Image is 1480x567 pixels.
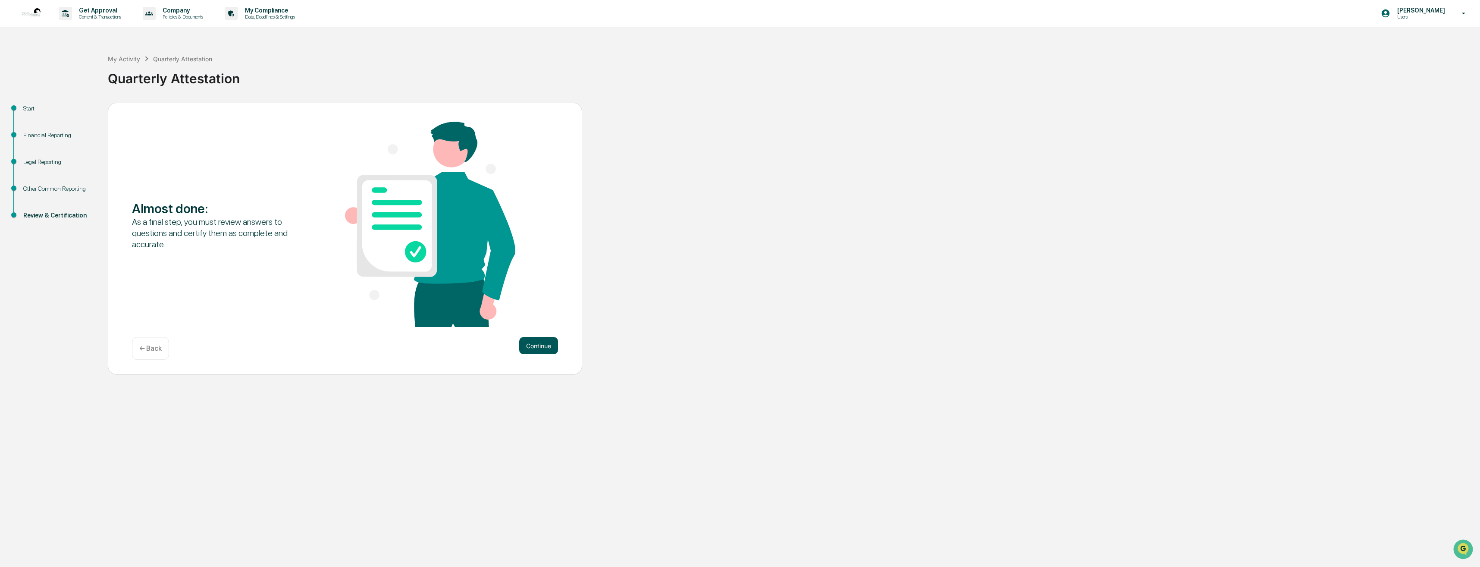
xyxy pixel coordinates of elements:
div: We're available if you need us! [29,75,109,82]
p: [PERSON_NAME] [1390,7,1449,14]
div: Start [23,104,94,113]
div: My Activity [108,55,140,63]
p: How can we help? [9,18,157,32]
img: logo [21,3,41,24]
div: Quarterly Attestation [153,55,212,63]
button: Continue [519,337,558,354]
img: Almost done [345,122,515,327]
div: Almost done : [132,201,302,216]
p: Data, Deadlines & Settings [238,14,299,20]
p: Users [1390,14,1449,20]
div: As a final step, you must review answers to questions and certify them as complete and accurate. [132,216,302,250]
span: Attestations [71,109,107,117]
a: 🗄️Attestations [59,105,110,121]
span: Preclearance [17,109,56,117]
p: My Compliance [238,7,299,14]
div: 🔎 [9,126,16,133]
div: Quarterly Attestation [108,64,1476,86]
p: Policies & Documents [156,14,207,20]
iframe: Open customer support [1452,539,1476,562]
p: Get Approval [72,7,125,14]
button: Start new chat [147,69,157,79]
a: 🖐️Preclearance [5,105,59,121]
div: Start new chat [29,66,141,75]
div: 🖐️ [9,110,16,117]
p: ← Back [139,344,162,353]
div: 🗄️ [63,110,69,117]
div: Review & Certification [23,211,94,220]
div: Other Common Reporting [23,184,94,193]
a: Powered byPylon [61,146,104,153]
p: Company [156,7,207,14]
span: Data Lookup [17,125,54,134]
a: 🔎Data Lookup [5,122,58,137]
p: Content & Transactions [72,14,125,20]
div: Financial Reporting [23,131,94,140]
div: Legal Reporting [23,157,94,167]
span: Pylon [86,146,104,153]
img: 1746055101610-c473b297-6a78-478c-a979-82029cc54cd1 [9,66,24,82]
